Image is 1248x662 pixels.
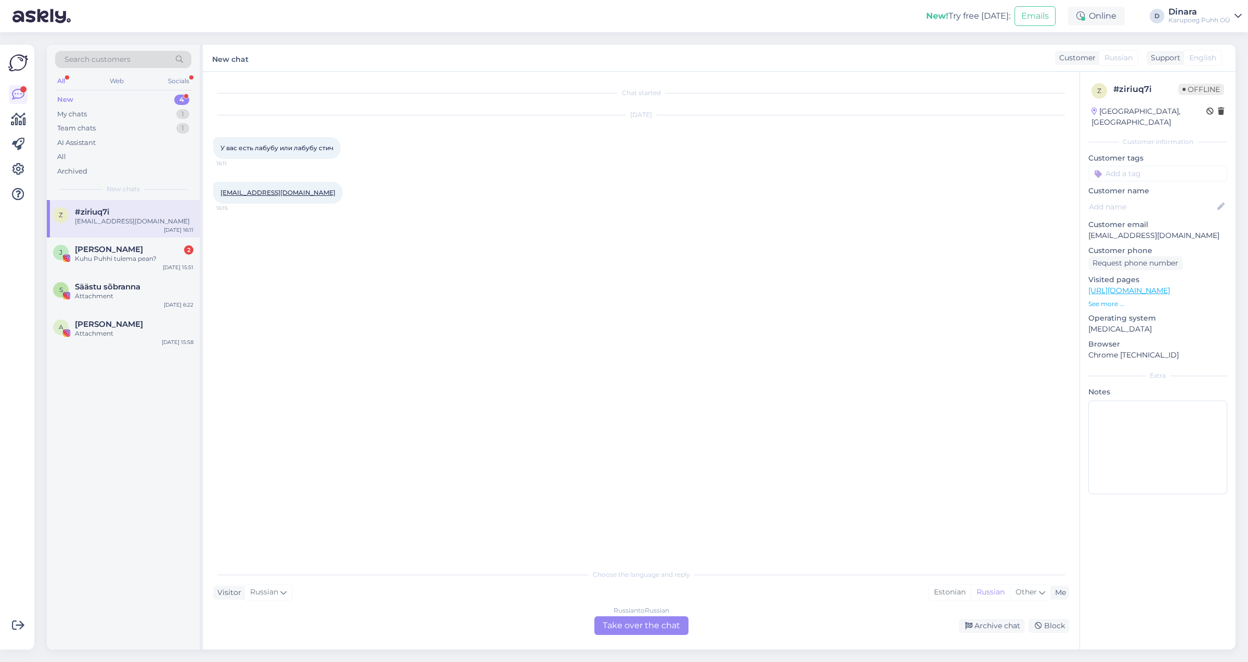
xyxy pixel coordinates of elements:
p: Customer phone [1088,245,1227,256]
div: D [1150,9,1164,23]
div: Team chats [57,123,96,134]
div: Kuhu Puhhi tulema pean? [75,254,193,263]
div: Archive chat [959,619,1024,633]
div: Attachment [75,292,193,301]
div: Block [1029,619,1069,633]
div: # ziriuq7i [1113,83,1178,96]
p: Chrome [TECHNICAL_ID] [1088,350,1227,361]
span: #ziriuq7i [75,207,109,217]
div: Choose the language and reply [213,570,1069,579]
span: Russian [1104,52,1133,63]
div: [EMAIL_ADDRESS][DOMAIN_NAME] [75,217,193,226]
div: [DATE] 15:58 [162,338,193,346]
div: [DATE] 16:11 [164,226,193,234]
span: New chats [107,184,140,194]
p: See more ... [1088,299,1227,309]
button: Emails [1015,6,1056,26]
span: 16:11 [216,160,255,167]
div: Visitor [213,587,241,598]
p: Browser [1088,339,1227,350]
div: Karupoeg Puhh OÜ [1168,16,1230,24]
div: All [55,74,67,88]
div: [DATE] [213,110,1069,120]
p: Customer email [1088,219,1227,230]
p: Operating system [1088,313,1227,324]
div: [DATE] 15:51 [163,263,193,271]
input: Add a tag [1088,166,1227,181]
input: Add name [1089,201,1215,213]
span: Säästu sõbranna [75,282,140,292]
span: 16:15 [216,204,255,212]
p: Visited pages [1088,274,1227,285]
div: 4 [174,95,189,105]
p: Customer name [1088,186,1227,196]
div: Try free [DATE]: [926,10,1010,22]
div: Customer [1055,52,1096,63]
span: z [59,211,63,219]
span: Anna-Liisa Peetmaa [75,320,143,329]
span: Offline [1178,84,1224,95]
span: Search customers [64,54,131,65]
div: Archived [57,166,87,177]
div: My chats [57,109,87,120]
span: У вас есть лабубу или лабубу стич [220,144,333,152]
div: 1 [176,109,189,120]
div: Request phone number [1088,256,1182,270]
div: Attachment [75,329,193,338]
div: Estonian [929,585,971,600]
span: Other [1016,587,1037,597]
div: Russian [971,585,1010,600]
div: Take over the chat [594,616,688,635]
div: New [57,95,73,105]
div: Me [1051,587,1066,598]
div: Online [1068,7,1125,25]
img: Askly Logo [8,53,28,73]
p: Notes [1088,387,1227,398]
div: 1 [176,123,189,134]
div: Web [108,74,126,88]
span: English [1189,52,1216,63]
div: Socials [166,74,191,88]
div: All [57,152,66,162]
div: Dinara [1168,8,1230,16]
div: Customer information [1088,137,1227,147]
span: Jane Merela [75,245,143,254]
div: [GEOGRAPHIC_DATA], [GEOGRAPHIC_DATA] [1091,106,1206,128]
div: [DATE] 6:22 [164,301,193,309]
label: New chat [212,51,249,65]
div: AI Assistant [57,138,96,148]
span: z [1097,87,1101,95]
span: Russian [250,587,278,598]
div: Support [1147,52,1180,63]
a: DinaraKarupoeg Puhh OÜ [1168,8,1242,24]
span: J [59,248,62,256]
span: S [59,286,63,294]
p: [MEDICAL_DATA] [1088,324,1227,335]
a: [EMAIL_ADDRESS][DOMAIN_NAME] [220,189,335,196]
div: Extra [1088,371,1227,380]
p: Customer tags [1088,153,1227,164]
div: Russian to Russian [614,606,669,615]
p: [EMAIL_ADDRESS][DOMAIN_NAME] [1088,230,1227,241]
a: [URL][DOMAIN_NAME] [1088,286,1170,295]
div: Chat started [213,88,1069,98]
b: New! [926,11,948,21]
div: 2 [184,245,193,255]
span: A [59,323,63,331]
